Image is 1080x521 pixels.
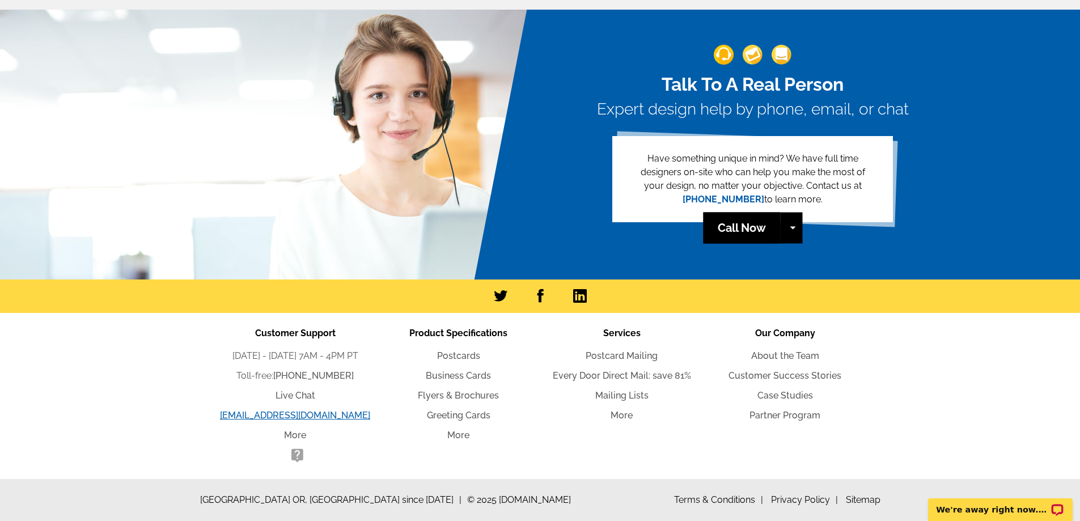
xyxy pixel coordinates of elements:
[757,390,813,401] a: Case Studies
[427,410,490,421] a: Greeting Cards
[595,390,649,401] a: Mailing Lists
[418,390,499,401] a: Flyers & Brochures
[611,410,633,421] a: More
[586,350,658,361] a: Postcard Mailing
[220,410,370,421] a: [EMAIL_ADDRESS][DOMAIN_NAME]
[597,74,909,95] h2: Talk To A Real Person
[751,350,819,361] a: About the Team
[630,152,875,206] p: Have something unique in mind? We have full time designers on-site who can help you make the most...
[467,493,571,507] span: © 2025 [DOMAIN_NAME]
[743,45,763,65] img: support-img-2.png
[749,410,820,421] a: Partner Program
[703,212,780,243] a: Call Now
[553,370,691,381] a: Every Door Direct Mail: save 81%
[683,194,764,205] a: [PHONE_NUMBER]
[771,494,838,505] a: Privacy Policy
[273,370,354,381] a: [PHONE_NUMBER]
[214,349,377,363] li: [DATE] - [DATE] 7AM - 4PM PT
[447,430,469,440] a: More
[729,370,841,381] a: Customer Success Stories
[426,370,491,381] a: Business Cards
[921,485,1080,521] iframe: LiveChat chat widget
[846,494,880,505] a: Sitemap
[714,45,734,65] img: support-img-1.png
[255,328,336,338] span: Customer Support
[276,390,315,401] a: Live Chat
[284,430,306,440] a: More
[674,494,763,505] a: Terms & Conditions
[200,493,461,507] span: [GEOGRAPHIC_DATA] OR, [GEOGRAPHIC_DATA] since [DATE]
[772,45,791,65] img: support-img-3_1.png
[214,369,377,383] li: Toll-free:
[755,328,815,338] span: Our Company
[603,328,641,338] span: Services
[597,100,909,119] h3: Expert design help by phone, email, or chat
[437,350,480,361] a: Postcards
[409,328,507,338] span: Product Specifications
